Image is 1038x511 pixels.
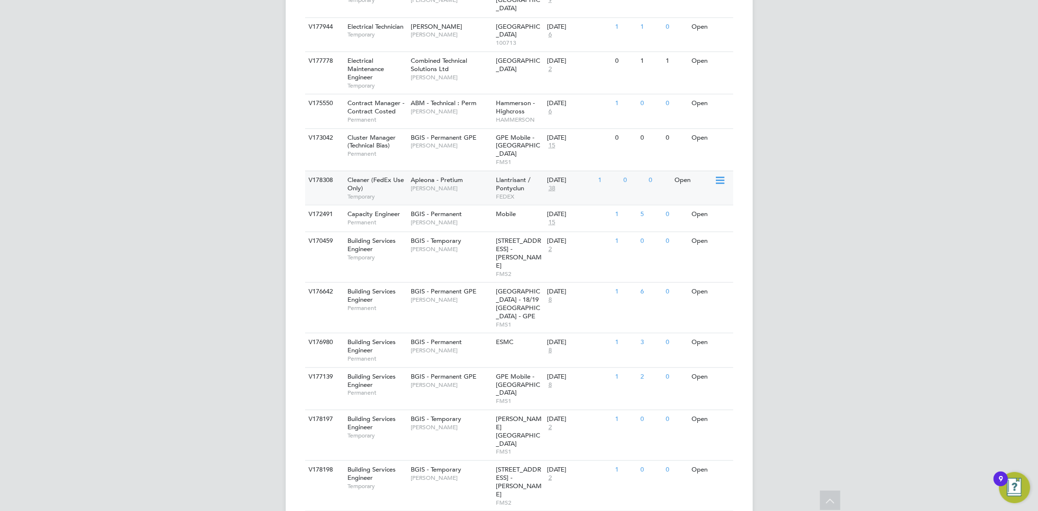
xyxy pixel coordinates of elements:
[347,150,406,158] span: Permanent
[411,133,476,142] span: BGIS - Permanent GPE
[347,193,406,201] span: Temporary
[347,415,396,431] span: Building Services Engineer
[613,368,638,386] div: 1
[638,283,663,301] div: 6
[347,304,406,312] span: Permanent
[347,116,406,124] span: Permanent
[547,338,610,347] div: [DATE]
[411,287,476,295] span: BGIS - Permanent GPE
[664,283,689,301] div: 0
[411,176,463,184] span: Apleona - Pretium
[347,133,396,150] span: Cluster Manager (Technical Bias)
[496,397,542,405] span: FMS1
[613,205,638,223] div: 1
[347,432,406,439] span: Temporary
[547,423,553,432] span: 2
[411,99,476,107] span: ABM - Technical : Perm
[496,99,535,115] span: Hammerson - Highcross
[496,237,542,270] span: [STREET_ADDRESS] - [PERSON_NAME]
[347,99,404,115] span: Contract Manager - Contract Costed
[411,210,462,218] span: BGIS - Permanent
[347,82,406,90] span: Temporary
[307,94,341,112] div: V175550
[547,134,610,142] div: [DATE]
[496,193,542,201] span: FEDEX
[347,31,406,38] span: Temporary
[347,254,406,261] span: Temporary
[307,52,341,70] div: V177778
[496,372,540,397] span: GPE Mobile - [GEOGRAPHIC_DATA]
[347,56,384,81] span: Electrical Maintenance Engineer
[613,333,638,351] div: 1
[547,23,610,31] div: [DATE]
[347,389,406,397] span: Permanent
[689,129,731,147] div: Open
[496,116,542,124] span: HAMMERSON
[411,245,491,253] span: [PERSON_NAME]
[547,415,610,423] div: [DATE]
[547,176,593,184] div: [DATE]
[547,31,553,39] span: 6
[496,176,530,192] span: Llantrisant / Pontyclun
[496,210,516,218] span: Mobile
[411,219,491,226] span: [PERSON_NAME]
[496,338,513,346] span: ESMC
[664,94,689,112] div: 0
[411,474,491,482] span: [PERSON_NAME]
[411,372,476,381] span: BGIS - Permanent GPE
[411,347,491,354] span: [PERSON_NAME]
[664,205,689,223] div: 0
[411,142,491,149] span: [PERSON_NAME]
[613,232,638,250] div: 1
[547,237,610,245] div: [DATE]
[689,205,731,223] div: Open
[638,232,663,250] div: 0
[496,22,540,39] span: [GEOGRAPHIC_DATA]
[347,482,406,490] span: Temporary
[307,368,341,386] div: V177139
[547,210,610,219] div: [DATE]
[347,219,406,226] span: Permanent
[411,338,462,346] span: BGIS - Permanent
[689,52,731,70] div: Open
[689,333,731,351] div: Open
[307,232,341,250] div: V170459
[411,381,491,389] span: [PERSON_NAME]
[307,461,341,479] div: V178198
[689,94,731,112] div: Open
[664,461,689,479] div: 0
[672,171,714,189] div: Open
[547,65,553,73] span: 2
[496,287,540,320] span: [GEOGRAPHIC_DATA] - 18/19 [GEOGRAPHIC_DATA] - GPE
[689,283,731,301] div: Open
[689,18,731,36] div: Open
[411,296,491,304] span: [PERSON_NAME]
[664,232,689,250] div: 0
[347,465,396,482] span: Building Services Engineer
[638,94,663,112] div: 0
[411,56,467,73] span: Combined Technical Solutions Ltd
[547,347,553,355] span: 8
[496,158,542,166] span: FMS1
[638,333,663,351] div: 3
[547,99,610,108] div: [DATE]
[307,283,341,301] div: V176642
[638,461,663,479] div: 0
[496,270,542,278] span: FMS2
[347,355,406,363] span: Permanent
[689,232,731,250] div: Open
[496,321,542,328] span: FMS1
[547,373,610,381] div: [DATE]
[496,499,542,507] span: FMS2
[307,171,341,189] div: V178308
[307,18,341,36] div: V177944
[613,461,638,479] div: 1
[547,381,553,389] span: 8
[347,176,404,192] span: Cleaner (FedEx Use Only)
[347,372,396,389] span: Building Services Engineer
[411,237,461,245] span: BGIS - Temporary
[689,461,731,479] div: Open
[347,237,396,253] span: Building Services Engineer
[613,94,638,112] div: 1
[613,18,638,36] div: 1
